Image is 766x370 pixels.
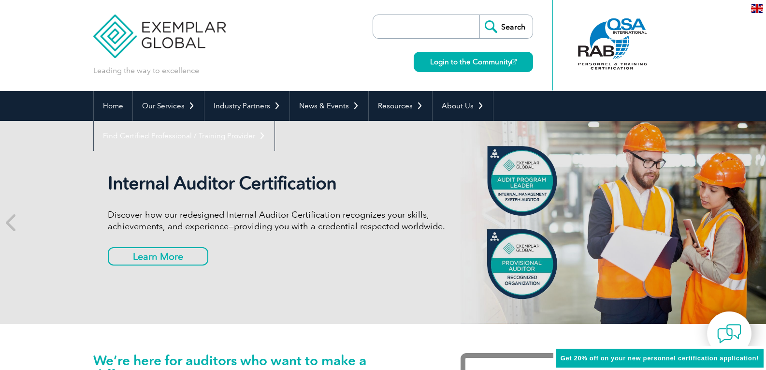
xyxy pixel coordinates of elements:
[433,91,493,121] a: About Us
[108,172,470,194] h2: Internal Auditor Certification
[414,52,533,72] a: Login to the Community
[479,15,533,38] input: Search
[108,247,208,266] a: Learn More
[204,91,289,121] a: Industry Partners
[94,91,132,121] a: Home
[717,322,741,346] img: contact-chat.png
[561,355,759,362] span: Get 20% off on your new personnel certification application!
[133,91,204,121] a: Our Services
[290,91,368,121] a: News & Events
[751,4,763,13] img: en
[93,65,199,76] p: Leading the way to excellence
[369,91,432,121] a: Resources
[94,121,275,151] a: Find Certified Professional / Training Provider
[511,59,517,64] img: open_square.png
[108,209,470,232] p: Discover how our redesigned Internal Auditor Certification recognizes your skills, achievements, ...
